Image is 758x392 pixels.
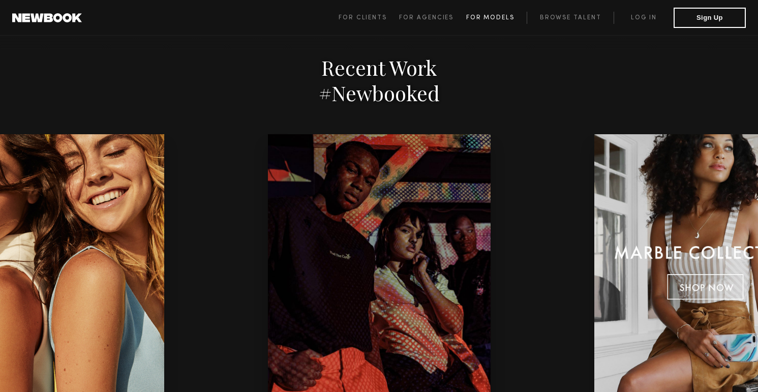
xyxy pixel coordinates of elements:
[466,12,527,24] a: For Models
[614,12,674,24] a: Log in
[245,55,513,106] h2: Recent Work #Newbooked
[339,15,387,21] span: For Clients
[339,12,399,24] a: For Clients
[674,8,746,28] button: Sign Up
[527,12,614,24] a: Browse Talent
[399,12,466,24] a: For Agencies
[466,15,514,21] span: For Models
[399,15,453,21] span: For Agencies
